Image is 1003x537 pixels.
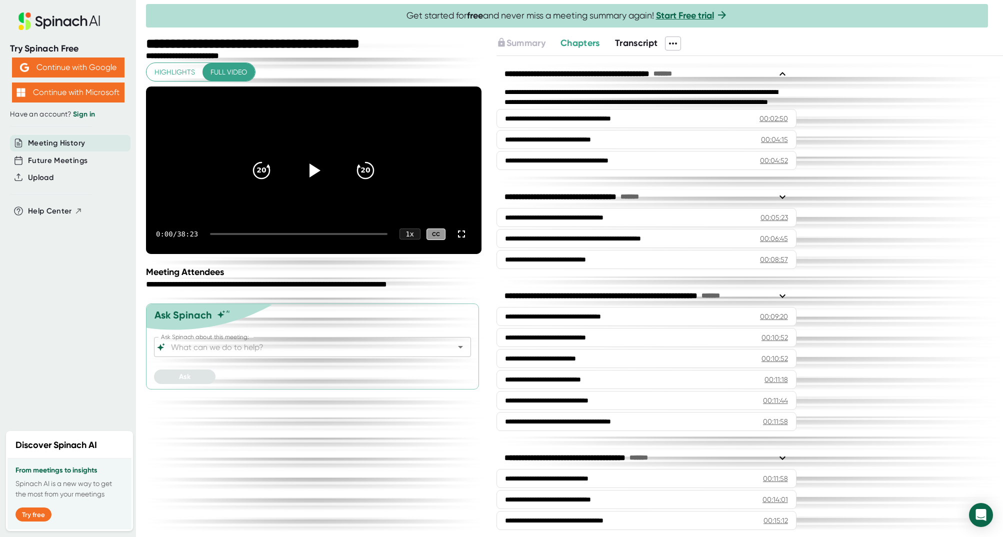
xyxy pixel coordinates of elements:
[763,416,788,426] div: 00:11:58
[28,205,82,217] button: Help Center
[15,478,123,499] p: Spinach AI is a new way to get the most from your meetings
[761,134,788,144] div: 00:04:15
[15,507,51,521] button: Try free
[154,369,215,384] button: Ask
[467,10,483,21] b: free
[15,466,123,474] h3: From meetings to insights
[406,10,728,21] span: Get started for and never miss a meeting summary again!
[760,233,788,243] div: 00:06:45
[453,340,467,354] button: Open
[560,36,600,50] button: Chapters
[615,37,658,48] span: Transcript
[202,63,255,81] button: Full video
[764,374,788,384] div: 00:11:18
[169,340,438,354] input: What can we do to help?
[12,82,124,102] button: Continue with Microsoft
[154,66,195,78] span: Highlights
[615,36,658,50] button: Transcript
[28,172,53,183] button: Upload
[496,36,560,50] div: Upgrade to access
[760,212,788,222] div: 00:05:23
[761,332,788,342] div: 00:10:52
[760,155,788,165] div: 00:04:52
[28,155,87,166] button: Future Meetings
[763,515,788,525] div: 00:15:12
[28,205,72,217] span: Help Center
[146,266,484,277] div: Meeting Attendees
[399,228,420,239] div: 1 x
[146,63,203,81] button: Highlights
[761,353,788,363] div: 00:10:52
[763,395,788,405] div: 00:11:44
[969,503,993,527] div: Open Intercom Messenger
[20,63,29,72] img: Aehbyd4JwY73AAAAAElFTkSuQmCC
[506,37,545,48] span: Summary
[760,254,788,264] div: 00:08:57
[560,37,600,48] span: Chapters
[426,228,445,240] div: CC
[656,10,714,21] a: Start Free trial
[759,113,788,123] div: 00:02:50
[762,494,788,504] div: 00:14:01
[28,137,85,149] button: Meeting History
[154,309,212,321] div: Ask Spinach
[10,110,126,119] div: Have an account?
[73,110,95,118] a: Sign in
[10,43,126,54] div: Try Spinach Free
[179,372,190,381] span: Ask
[156,230,198,238] div: 0:00 / 38:23
[12,57,124,77] button: Continue with Google
[210,66,247,78] span: Full video
[15,438,97,452] h2: Discover Spinach AI
[496,36,545,50] button: Summary
[763,473,788,483] div: 00:11:58
[760,311,788,321] div: 00:09:20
